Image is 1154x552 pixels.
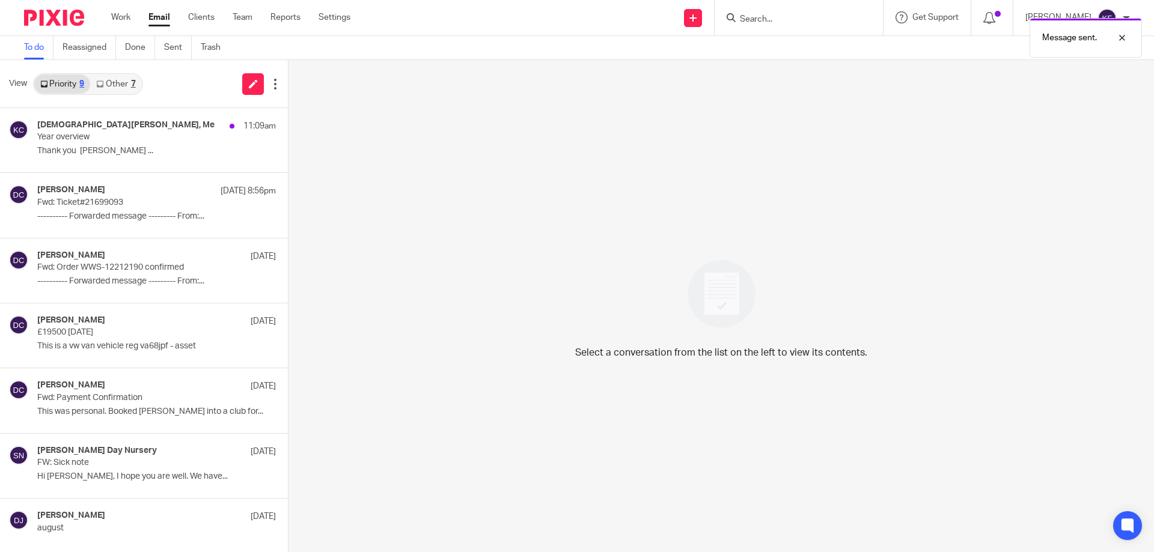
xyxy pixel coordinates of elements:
[1042,32,1097,44] p: Message sent.
[270,11,301,23] a: Reports
[9,315,28,335] img: svg%3E
[37,407,276,417] p: This was personal. Booked [PERSON_NAME] into a club for...
[79,80,84,88] div: 9
[251,380,276,392] p: [DATE]
[37,185,105,195] h4: [PERSON_NAME]
[9,185,28,204] img: svg%3E
[1098,8,1117,28] img: svg%3E
[37,341,276,351] p: This is a vw van vehicle reg va68jpf - asset
[37,250,105,261] h4: [PERSON_NAME]
[37,146,276,156] p: Thank you [PERSON_NAME] ...
[37,523,228,533] p: august
[37,511,105,521] h4: [PERSON_NAME]
[9,250,28,270] img: svg%3E
[37,132,228,142] p: Year overview
[251,315,276,327] p: [DATE]
[164,36,192,59] a: Sent
[37,458,228,468] p: FW: Sick note
[24,36,53,59] a: To do
[251,511,276,523] p: [DATE]
[9,380,28,399] img: svg%3E
[111,11,130,23] a: Work
[148,11,170,23] a: Email
[37,276,276,287] p: ---------- Forwarded message --------- From:...
[24,10,84,26] img: Pixie
[34,74,90,94] a: Priority9
[131,80,136,88] div: 7
[233,11,252,23] a: Team
[319,11,350,23] a: Settings
[37,327,228,338] p: £19500 [DATE]
[37,198,228,208] p: Fwd: Ticket#21699093
[251,250,276,262] p: [DATE]
[9,446,28,465] img: svg%3E
[575,345,867,360] p: Select a conversation from the list on the left to view its contents.
[201,36,230,59] a: Trash
[37,472,276,482] p: Hi [PERSON_NAME], I hope you are well. We have...
[125,36,155,59] a: Done
[37,315,105,326] h4: [PERSON_NAME]
[9,511,28,530] img: svg%3E
[37,262,228,273] p: Fwd: Order WWS-12212190 confirmed
[90,74,141,94] a: Other7
[37,446,157,456] h4: [PERSON_NAME] Day Nursery
[37,393,228,403] p: Fwd: Payment Confirmation
[37,211,276,222] p: ---------- Forwarded message --------- From:...
[63,36,116,59] a: Reassigned
[243,120,276,132] p: 11:09am
[37,380,105,390] h4: [PERSON_NAME]
[37,120,215,130] h4: [DEMOGRAPHIC_DATA][PERSON_NAME], Me
[680,252,763,336] img: image
[188,11,215,23] a: Clients
[221,185,276,197] p: [DATE] 8:56pm
[9,77,27,90] span: View
[251,446,276,458] p: [DATE]
[9,120,28,139] img: svg%3E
